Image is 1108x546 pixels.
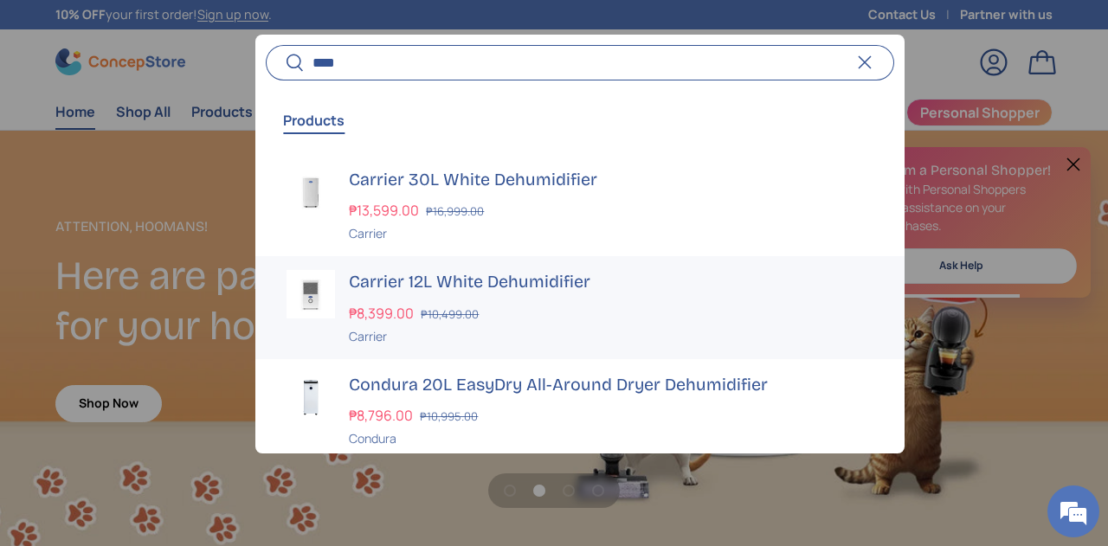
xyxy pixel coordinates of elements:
[349,327,873,345] div: Carrier
[255,154,904,257] a: carrier-dehumidifier-30-liter-full-view-concepstore Carrier 30L White Dehumidifier ₱13,599.00 ₱16...
[283,100,345,140] button: Products
[349,201,423,220] strong: ₱13,599.00
[287,373,335,421] img: condura-easy-dry-dehumidifier-full-view-concepstore.ph
[287,270,335,318] img: carrier-dehumidifier-12-liter-full-view-concepstore
[287,168,335,216] img: carrier-dehumidifier-30-liter-full-view-concepstore
[349,429,873,447] div: Condura
[426,203,484,219] s: ₱16,999.00
[255,359,904,462] a: condura-easy-dry-dehumidifier-full-view-concepstore.ph Condura 20L EasyDry All-Around Dryer Dehum...
[349,406,417,425] strong: ₱8,796.00
[349,373,873,397] h3: Condura 20L EasyDry All-Around Dryer Dehumidifier
[255,256,904,359] a: carrier-dehumidifier-12-liter-full-view-concepstore Carrier 12L White Dehumidifier ₱8,399.00 ₱10,...
[421,306,479,322] s: ₱10,499.00
[349,224,873,242] div: Carrier
[349,168,873,192] h3: Carrier 30L White Dehumidifier
[420,408,478,424] s: ₱10,995.00
[349,304,418,323] strong: ₱8,399.00
[349,270,873,294] h3: Carrier 12L White Dehumidifier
